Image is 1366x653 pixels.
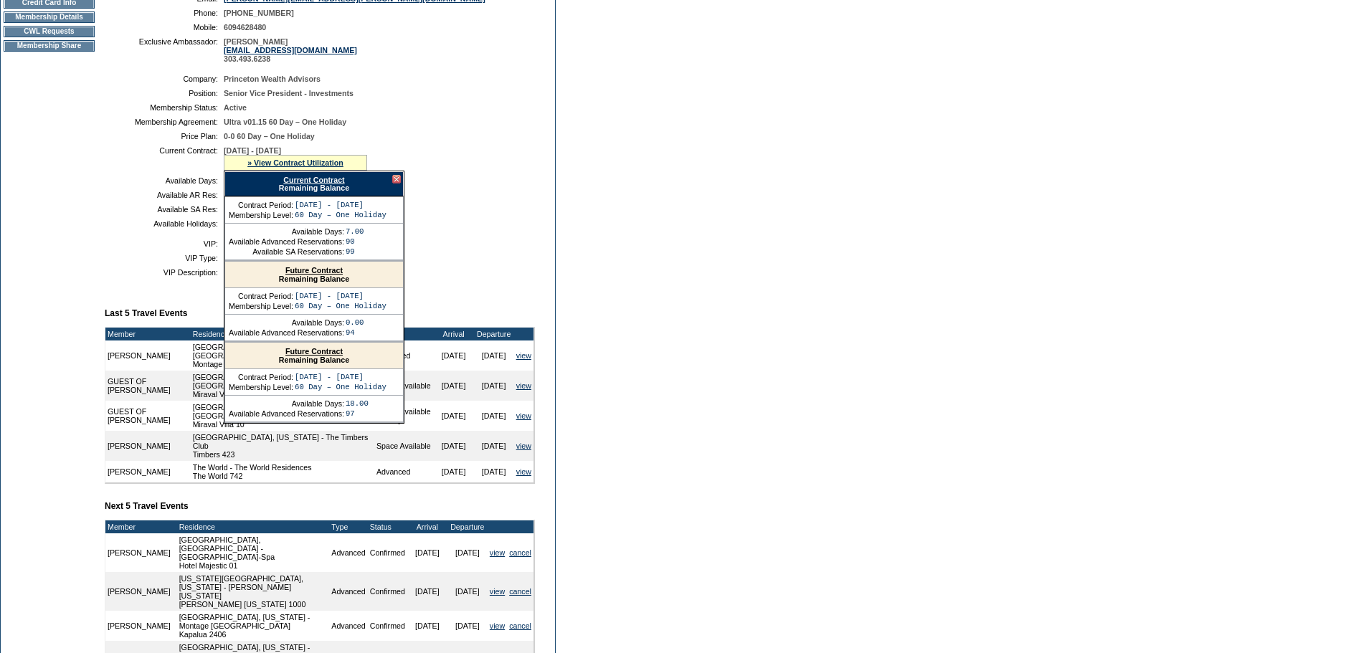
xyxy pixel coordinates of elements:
[407,520,447,533] td: Arrival
[346,247,364,256] td: 99
[407,611,447,641] td: [DATE]
[229,399,344,408] td: Available Days:
[224,146,281,155] span: [DATE] - [DATE]
[191,401,374,431] td: [GEOGRAPHIC_DATA], [US_STATE] - [GEOGRAPHIC_DATA] [US_STATE] Resort & Spa Miraval Villa 10
[224,132,315,140] span: 0-0 60 Day – One Holiday
[490,621,505,630] a: view
[105,520,173,533] td: Member
[110,176,218,185] td: Available Days:
[516,411,531,420] a: view
[295,211,386,219] td: 60 Day – One Holiday
[110,191,218,199] td: Available AR Res:
[224,118,346,126] span: Ultra v01.15 60 Day – One Holiday
[447,572,488,611] td: [DATE]
[191,340,374,371] td: [GEOGRAPHIC_DATA], [US_STATE] - [GEOGRAPHIC_DATA] Montage Resort 282
[224,75,321,83] span: Princeton Wealth Advisors
[177,572,330,611] td: [US_STATE][GEOGRAPHIC_DATA], [US_STATE] - [PERSON_NAME] [US_STATE] [PERSON_NAME] [US_STATE] 1000
[374,461,434,482] td: Advanced
[229,373,293,381] td: Contract Period:
[434,328,474,340] td: Arrival
[434,431,474,461] td: [DATE]
[229,201,293,209] td: Contract Period:
[177,533,330,572] td: [GEOGRAPHIC_DATA], [GEOGRAPHIC_DATA] - [GEOGRAPHIC_DATA]-Spa Hotel Majestic 01
[191,431,374,461] td: [GEOGRAPHIC_DATA], [US_STATE] - The Timbers Club Timbers 423
[474,371,514,401] td: [DATE]
[490,587,505,596] a: view
[110,268,218,277] td: VIP Description:
[516,442,531,450] a: view
[295,383,386,391] td: 60 Day – One Holiday
[229,318,344,327] td: Available Days:
[295,373,386,381] td: [DATE] - [DATE]
[105,533,173,572] td: [PERSON_NAME]
[516,467,531,476] a: view
[191,328,374,340] td: Residence
[346,409,369,418] td: 97
[105,328,191,340] td: Member
[509,587,531,596] a: cancel
[474,461,514,482] td: [DATE]
[229,383,293,391] td: Membership Level:
[229,409,344,418] td: Available Advanced Reservations:
[329,572,367,611] td: Advanced
[247,158,343,167] a: » View Contract Utilization
[368,533,407,572] td: Confirmed
[516,351,531,360] a: view
[407,572,447,611] td: [DATE]
[283,176,344,184] a: Current Contract
[4,11,95,23] td: Membership Details
[225,343,403,369] div: Remaining Balance
[110,132,218,140] td: Price Plan:
[229,211,293,219] td: Membership Level:
[110,103,218,112] td: Membership Status:
[474,401,514,431] td: [DATE]
[229,227,344,236] td: Available Days:
[110,75,218,83] td: Company:
[368,611,407,641] td: Confirmed
[285,266,343,275] a: Future Contract
[509,548,531,557] a: cancel
[229,328,344,337] td: Available Advanced Reservations:
[368,572,407,611] td: Confirmed
[110,219,218,228] td: Available Holidays:
[346,318,364,327] td: 0.00
[224,9,294,17] span: [PHONE_NUMBER]
[407,533,447,572] td: [DATE]
[346,399,369,408] td: 18.00
[110,89,218,97] td: Position:
[110,37,218,63] td: Exclusive Ambassador:
[346,328,364,337] td: 94
[224,103,247,112] span: Active
[447,520,488,533] td: Departure
[105,572,173,611] td: [PERSON_NAME]
[434,340,474,371] td: [DATE]
[177,520,330,533] td: Residence
[447,611,488,641] td: [DATE]
[105,431,191,461] td: [PERSON_NAME]
[105,401,191,431] td: GUEST OF [PERSON_NAME]
[4,26,95,37] td: CWL Requests
[110,239,218,248] td: VIP:
[346,227,364,236] td: 7.00
[224,23,266,32] span: 6094628480
[474,328,514,340] td: Departure
[224,171,404,196] div: Remaining Balance
[224,89,354,97] span: Senior Vice President - Investments
[516,381,531,390] a: view
[295,201,386,209] td: [DATE] - [DATE]
[4,40,95,52] td: Membership Share
[110,118,218,126] td: Membership Agreement:
[474,431,514,461] td: [DATE]
[105,611,173,641] td: [PERSON_NAME]
[110,146,218,171] td: Current Contract:
[434,371,474,401] td: [DATE]
[346,237,364,246] td: 90
[229,292,293,300] td: Contract Period:
[110,254,218,262] td: VIP Type:
[285,347,343,356] a: Future Contract
[447,533,488,572] td: [DATE]
[434,461,474,482] td: [DATE]
[509,621,531,630] a: cancel
[177,611,330,641] td: [GEOGRAPHIC_DATA], [US_STATE] - Montage [GEOGRAPHIC_DATA] Kapalua 2406
[110,23,218,32] td: Mobile:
